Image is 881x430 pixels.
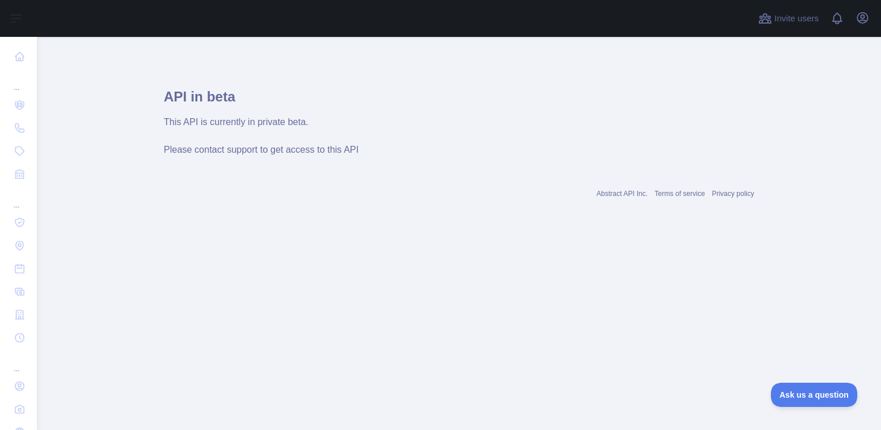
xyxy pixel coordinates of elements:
div: This API is currently in private beta. [164,115,754,129]
div: ... [9,69,28,92]
h1: API in beta [164,88,754,115]
a: Privacy policy [712,190,754,198]
div: ... [9,350,28,374]
div: ... [9,187,28,210]
a: Abstract API Inc. [597,190,648,198]
span: Please contact support to get access to this API [164,145,359,154]
span: Invite users [774,12,819,25]
button: Invite users [756,9,821,28]
iframe: Toggle Customer Support [771,383,858,407]
a: Terms of service [654,190,705,198]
